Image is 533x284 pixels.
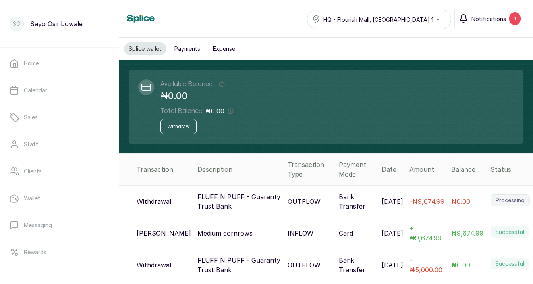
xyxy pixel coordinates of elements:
p: Calendar [24,86,47,94]
a: Clients [6,160,112,182]
a: Staff [6,133,112,155]
div: Date [382,165,403,174]
h2: Total Balance [160,106,202,116]
div: Transaction Type [288,160,332,179]
p: Home [24,59,39,67]
a: Calendar [6,79,112,102]
span: + ₦9,674.99 [409,225,442,242]
span: ₦0.00 [451,198,470,205]
p: Rewards [24,248,46,256]
label: Processing [491,194,530,206]
span: ₦9,674.99 [451,229,483,237]
button: Expense [208,42,240,55]
h2: Available Balance [160,79,212,89]
p: [DATE] [382,260,403,270]
p: FLUFF N PUFF - Guaranty Trust Bank [197,255,281,274]
a: Wallet [6,187,112,209]
span: HQ - Flourish Mall, [GEOGRAPHIC_DATA] 1 [323,15,433,24]
div: Status [491,165,530,174]
a: Messaging [6,214,112,236]
p: Staff [24,140,38,148]
p: [DATE] [382,228,403,238]
span: ₦0.00 [451,261,470,269]
p: Withdrawal [137,197,171,206]
span: Notifications [471,15,506,23]
button: Payments [170,42,205,55]
span: - ₦9,674.99 [409,198,444,205]
label: Successful [491,226,529,238]
div: Description [197,165,281,174]
p: Messaging [24,221,52,229]
p: [DATE] [382,197,403,206]
div: Balance [451,165,484,174]
p: FLUFF N PUFF - Guaranty Trust Bank [197,192,281,211]
a: Sales [6,106,112,129]
p: OUTFLOW [288,197,321,206]
p: Clients [24,167,42,175]
p: ₦0.00 [160,89,234,103]
p: Sayo Osinbowale [30,19,83,29]
button: Withdraw [160,119,197,134]
div: 1 [509,12,521,25]
button: Splice wallet [124,42,166,55]
p: INFLOW [288,228,313,238]
span: - ₦5,000.00 [409,256,442,274]
div: Payment Mode [339,160,375,179]
p: Medium cornrows [197,228,253,238]
div: Transaction [137,165,191,174]
a: Rewards [6,241,112,263]
p: Bank Transfer [339,192,375,211]
p: Bank Transfer [339,255,375,274]
p: Wallet [24,194,40,202]
button: HQ - Flourish Mall, [GEOGRAPHIC_DATA] 1 [307,10,451,29]
div: Amount [409,165,445,174]
label: Successful [491,258,529,269]
p: Sales [24,113,38,121]
p: Card [339,228,353,238]
button: Notifications1 [454,8,525,29]
p: ₦0.00 [205,106,224,116]
p: Withdrawal [137,260,171,270]
a: Home [6,52,112,75]
p: OUTFLOW [288,260,321,270]
p: [PERSON_NAME] [137,228,191,238]
p: SO [13,20,21,28]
